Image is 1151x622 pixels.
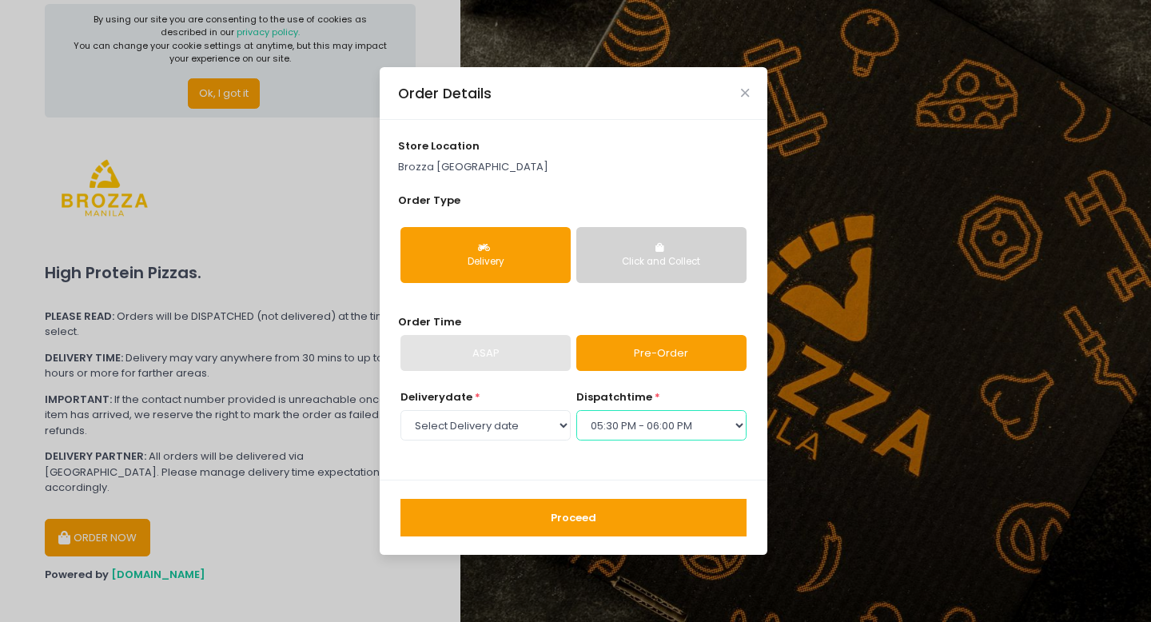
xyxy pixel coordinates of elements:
div: Delivery [412,255,560,269]
button: Delivery [400,227,571,283]
span: dispatch time [576,389,652,405]
div: Click and Collect [587,255,735,269]
div: Order Details [398,83,492,104]
p: Brozza [GEOGRAPHIC_DATA] [398,159,750,175]
button: Close [741,89,749,97]
span: Order Time [398,314,461,329]
span: Order Type [398,193,460,208]
span: store location [398,138,480,154]
a: Pre-Order [576,335,747,372]
button: Click and Collect [576,227,747,283]
span: Delivery date [400,389,472,405]
button: Proceed [400,499,747,537]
